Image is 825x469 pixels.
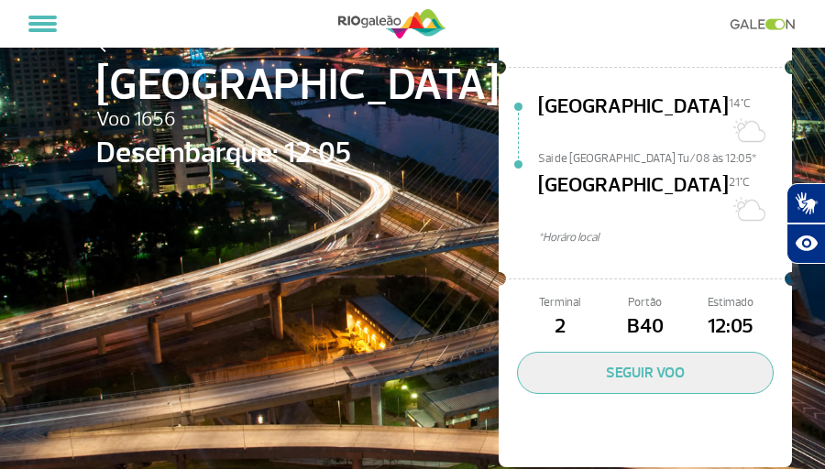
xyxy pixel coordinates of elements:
[786,224,825,264] button: Abrir recursos assistivos.
[688,294,774,311] span: Estimado
[602,311,687,343] span: B40
[96,104,499,136] span: Voo 1656
[786,183,825,264] div: Plugin de acessibilidade da Hand Talk.
[96,131,499,175] span: Desembarque: 12:05
[729,96,751,111] span: 14°C
[729,191,765,227] img: Sol com muitas nuvens
[538,170,729,229] span: [GEOGRAPHIC_DATA]
[538,92,729,150] span: [GEOGRAPHIC_DATA]
[538,150,792,163] span: Sai de [GEOGRAPHIC_DATA] Tu/08 às 12:05*
[602,294,687,311] span: Portão
[786,183,825,224] button: Abrir tradutor de língua de sinais.
[538,229,792,246] span: *Horáro local
[517,311,602,343] span: 2
[729,112,765,148] img: Sol com muitas nuvens
[688,311,774,343] span: 12:05
[517,352,774,394] button: SEGUIR VOO
[729,175,750,190] span: 21°C
[517,294,602,311] span: Terminal
[96,52,499,118] span: [GEOGRAPHIC_DATA]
